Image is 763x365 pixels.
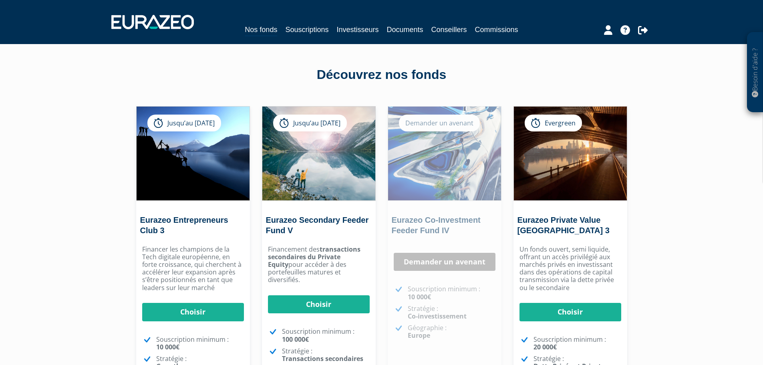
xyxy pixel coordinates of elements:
img: Eurazeo Entrepreneurs Club 3 [137,107,250,200]
a: Eurazeo Private Value [GEOGRAPHIC_DATA] 3 [517,216,610,235]
img: Eurazeo Secondary Feeder Fund V [262,107,375,200]
p: Financement des pour accéder à des portefeuilles matures et diversifiés. [268,246,370,284]
a: Choisir [268,295,370,314]
strong: 100 000€ [282,335,309,344]
img: Eurazeo Co-Investment Feeder Fund IV [388,107,501,200]
div: Jusqu’au [DATE] [273,115,347,131]
a: Eurazeo Entrepreneurs Club 3 [140,216,228,235]
p: Un fonds ouvert, semi liquide, offrant un accès privilégié aux marchés privés en investissant dan... [519,246,621,292]
p: Souscription minimum : [533,336,621,351]
p: Stratégie : [282,347,370,363]
strong: Co-investissement [408,312,467,321]
a: Souscriptions [285,24,328,35]
div: Découvrez nos fonds [153,66,610,84]
a: Documents [387,24,423,35]
div: Demander un avenant [399,115,480,131]
p: Financer les champions de la Tech digitale européenne, en forte croissance, qui cherchent à accél... [142,246,244,292]
strong: 10 000€ [408,292,431,301]
p: Stratégie : [408,305,495,320]
a: Conseillers [431,24,467,35]
strong: Europe [408,331,430,340]
p: Besoin d'aide ? [751,36,760,109]
a: Demander un avenant [394,253,495,271]
a: Eurazeo Secondary Feeder Fund V [266,216,369,235]
p: Géographie : [408,324,495,339]
strong: 20 000€ [533,343,557,351]
p: Souscription minimum : [282,328,370,343]
p: Souscription minimum : [408,285,495,300]
strong: Transactions secondaires [282,354,363,363]
img: Eurazeo Private Value Europe 3 [514,107,627,200]
div: Evergreen [525,115,582,131]
strong: transactions secondaires du Private Equity [268,245,360,269]
a: Choisir [519,303,621,321]
a: Nos fonds [245,24,277,36]
strong: 10 000€ [156,343,179,351]
a: Eurazeo Co-Investment Feeder Fund IV [392,216,481,235]
a: Investisseurs [336,24,378,35]
p: Souscription minimum : [156,336,244,351]
a: Choisir [142,303,244,321]
img: 1732889491-logotype_eurazeo_blanc_rvb.png [111,15,194,29]
div: Jusqu’au [DATE] [147,115,221,131]
a: Commissions [475,24,518,35]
